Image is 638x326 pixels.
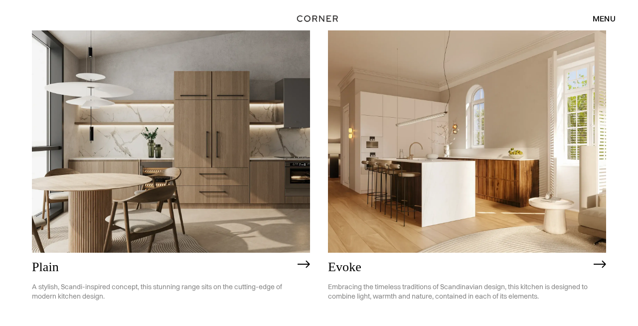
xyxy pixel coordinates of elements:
[593,14,616,22] div: menu
[583,10,616,27] div: menu
[328,275,589,309] p: Embracing the timeless traditions of Scandinavian design, this kitchen is designed to combine lig...
[328,260,589,275] h2: Evoke
[32,260,293,275] h2: Plain
[32,275,293,309] p: A stylish, Scandi-inspired concept, this stunning range sits on the cutting-edge of modern kitche...
[295,12,343,25] a: home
